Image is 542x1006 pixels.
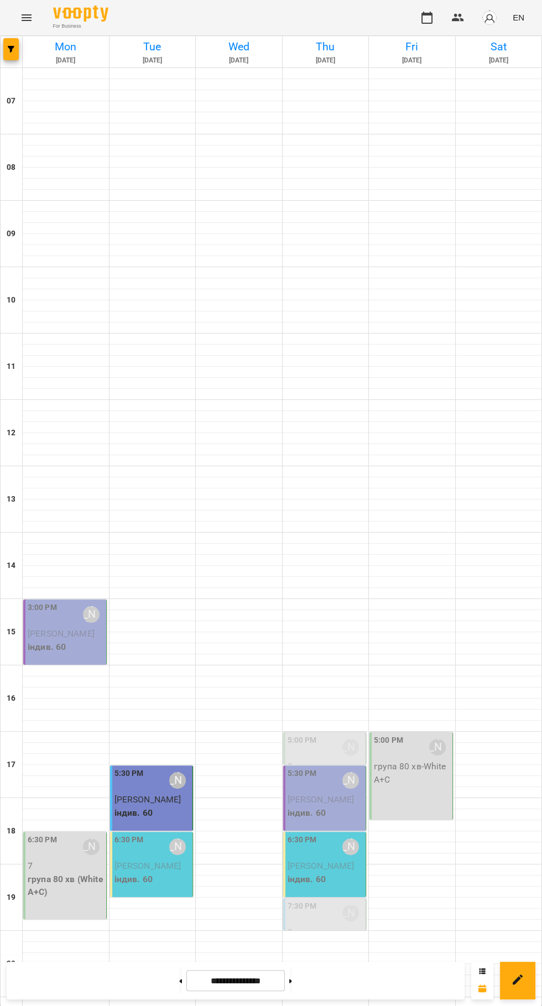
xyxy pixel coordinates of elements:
[197,55,280,66] h6: [DATE]
[284,55,367,66] h6: [DATE]
[114,834,144,846] label: 6:30 PM
[288,768,317,780] label: 5:30 PM
[28,602,57,614] label: 3:00 PM
[342,772,359,789] div: Юлія Драгомощенко
[371,55,454,66] h6: [DATE]
[288,873,364,886] p: індив. 60
[374,734,403,747] label: 5:00 PM
[7,161,15,174] h6: 08
[83,606,100,623] div: Юлія Драгомощенко
[114,806,191,820] p: індив. 60
[288,794,355,805] span: [PERSON_NAME]
[342,739,359,755] div: Юлія Драгомощенко
[374,760,450,786] p: група 80 хв - White A+C
[114,794,181,805] span: [PERSON_NAME]
[457,38,540,55] h6: Sat
[371,38,454,55] h6: Fri
[24,38,107,55] h6: Mon
[7,427,15,439] h6: 12
[508,7,529,28] button: EN
[7,825,15,837] h6: 18
[7,692,15,705] h6: 16
[28,640,104,654] p: індив. 60
[288,861,355,871] span: [PERSON_NAME]
[169,772,186,789] div: Юлія Драгомощенко
[288,734,317,747] label: 5:00 PM
[111,55,194,66] h6: [DATE]
[114,861,181,871] span: [PERSON_NAME]
[83,838,100,855] div: Юлія Драгомощенко
[7,892,15,904] h6: 19
[482,10,497,25] img: avatar_s.png
[169,838,186,855] div: Юлія Драгомощенко
[457,55,540,66] h6: [DATE]
[7,95,15,107] h6: 07
[24,55,107,66] h6: [DATE]
[114,768,144,780] label: 5:30 PM
[7,759,15,771] h6: 17
[288,834,317,846] label: 6:30 PM
[53,23,108,30] span: For Business
[288,760,364,773] p: 0
[513,12,524,23] span: EN
[342,838,359,855] div: Юлія Драгомощенко
[28,859,104,873] p: 7
[7,361,15,373] h6: 11
[53,6,108,22] img: Voopty Logo
[342,905,359,921] div: Юлія Драгомощенко
[114,873,191,886] p: індив. 60
[7,228,15,240] h6: 09
[28,628,95,639] span: [PERSON_NAME]
[288,900,317,913] label: 7:30 PM
[284,38,367,55] h6: Thu
[13,4,40,31] button: Menu
[28,834,57,846] label: 6:30 PM
[111,38,194,55] h6: Tue
[429,739,446,755] div: Юлія Драгомощенко
[7,560,15,572] h6: 14
[197,38,280,55] h6: Wed
[7,493,15,505] h6: 13
[7,294,15,306] h6: 10
[288,806,364,820] p: індив. 60
[7,626,15,638] h6: 15
[288,926,364,939] p: 0
[28,873,104,899] p: група 80 хв (White A+C)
